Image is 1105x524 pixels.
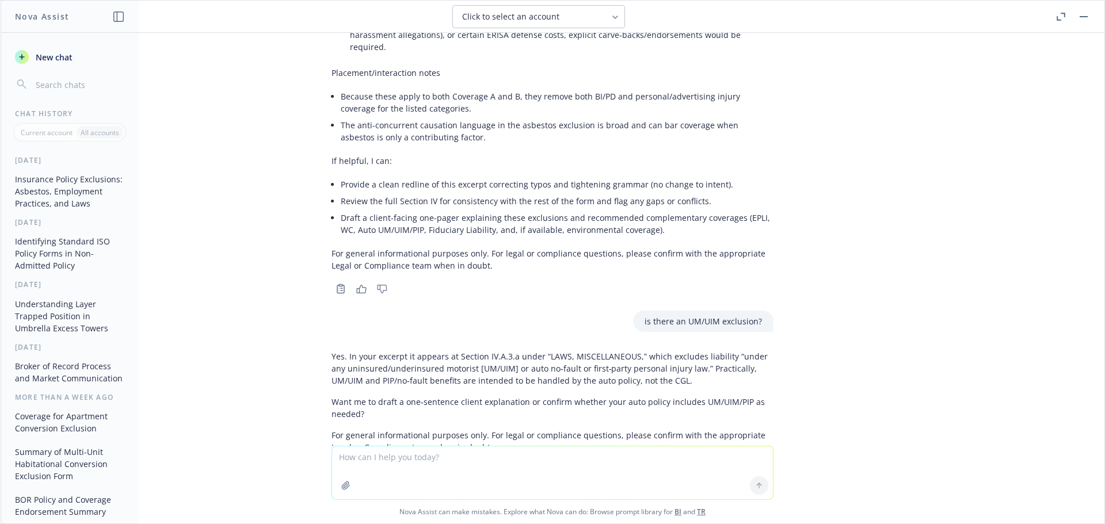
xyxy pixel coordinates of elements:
[373,281,391,297] button: Thumbs down
[341,193,773,209] li: Review the full Section IV for consistency with the rest of the form and flag any gaps or conflicts.
[15,10,69,22] h1: Nova Assist
[336,284,346,294] svg: Copy to clipboard
[331,67,773,79] p: Placement/interaction notes
[350,14,773,55] li: None are shown here. If the intent is to allow limited asbestos operations, third‑party EPL (e.g....
[331,396,773,420] p: Want me to draft a one‑sentence client explanation or confirm whether your auto policy includes U...
[645,315,762,327] p: is there an UM/UIM exclusion?
[10,232,129,275] button: Identifying Standard ISO Policy Forms in Non-Admitted Policy
[33,77,125,93] input: Search chats
[341,176,773,193] li: Provide a clean redline of this excerpt correcting typos and tightening grammar (no change to int...
[331,247,773,271] p: For general informational purposes only. For legal or compliance questions, please confirm with t...
[1,217,139,227] div: [DATE]
[33,51,73,63] span: New chat
[341,88,773,117] li: Because these apply to both Coverage A and B, they remove both BI/PD and personal/advertising inj...
[1,280,139,289] div: [DATE]
[1,155,139,165] div: [DATE]
[675,507,681,517] a: BI
[1,109,139,118] div: Chat History
[10,357,129,388] button: Broker of Record Process and Market Communication
[1,342,139,352] div: [DATE]
[341,117,773,146] li: The anti-concurrent causation language in the asbestos exclusion is broad and can bar coverage wh...
[5,500,1100,523] span: Nova Assist can make mistakes. Explore what Nova can do: Browse prompt library for and
[331,155,773,167] p: If helpful, I can:
[10,490,129,521] button: BOR Policy and Coverage Endorsement Summary
[331,429,773,453] p: For general informational purposes only. For legal or compliance questions, please confirm with t...
[10,170,129,213] button: Insurance Policy Exclusions: Asbestos, Employment Practices, and Laws
[331,350,773,387] p: Yes. In your excerpt it appears at Section IV.A.3.a under “LAWS, MISCELLANEOUS,” which excludes l...
[10,294,129,338] button: Understanding Layer Trapped Position in Umbrella Excess Towers
[81,128,119,137] p: All accounts
[10,442,129,485] button: Summary of Multi-Unit Habitational Conversion Exclusion Form
[452,5,625,28] button: Click to select an account
[1,392,139,402] div: More than a week ago
[10,407,129,438] button: Coverage for Apartment Conversion Exclusion
[21,128,73,137] p: Current account
[341,209,773,238] li: Draft a client-facing one-pager explaining these exclusions and recommended complementary coverag...
[697,507,706,517] a: TR
[462,11,559,22] span: Click to select an account
[10,47,129,67] button: New chat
